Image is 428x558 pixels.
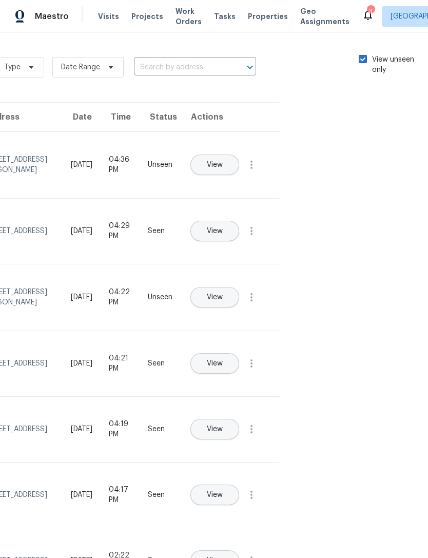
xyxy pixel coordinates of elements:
[181,103,280,131] th: Actions
[190,353,239,374] button: View
[243,60,257,74] button: Open
[148,358,172,369] div: Seen
[190,485,239,505] button: View
[131,11,163,22] span: Projects
[63,103,101,131] th: Date
[207,227,223,235] span: View
[4,62,21,72] span: Type
[176,6,202,27] span: Work Orders
[71,358,92,369] div: [DATE]
[300,6,349,27] span: Geo Assignments
[148,292,172,302] div: Unseen
[248,11,288,22] span: Properties
[207,491,223,499] span: View
[207,161,223,169] span: View
[367,6,374,16] div: 3
[214,13,236,20] span: Tasks
[109,287,131,307] div: 04:22 PM
[109,353,131,374] div: 04:21 PM
[71,160,92,170] div: [DATE]
[190,155,239,175] button: View
[140,103,181,131] th: Status
[148,226,172,236] div: Seen
[109,155,131,175] div: 04:36 PM
[207,360,223,368] span: View
[109,485,131,505] div: 04:17 PM
[71,424,92,434] div: [DATE]
[190,287,239,307] button: View
[148,160,172,170] div: Unseen
[109,419,131,439] div: 04:19 PM
[35,11,69,22] span: Maestro
[148,490,172,500] div: Seen
[207,426,223,433] span: View
[61,62,100,72] span: Date Range
[98,11,119,22] span: Visits
[190,221,239,241] button: View
[71,292,92,302] div: [DATE]
[207,294,223,301] span: View
[101,103,140,131] th: Time
[71,226,92,236] div: [DATE]
[190,419,239,439] button: View
[134,60,227,75] input: Search by address
[109,221,131,241] div: 04:29 PM
[71,490,92,500] div: [DATE]
[148,424,172,434] div: Seen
